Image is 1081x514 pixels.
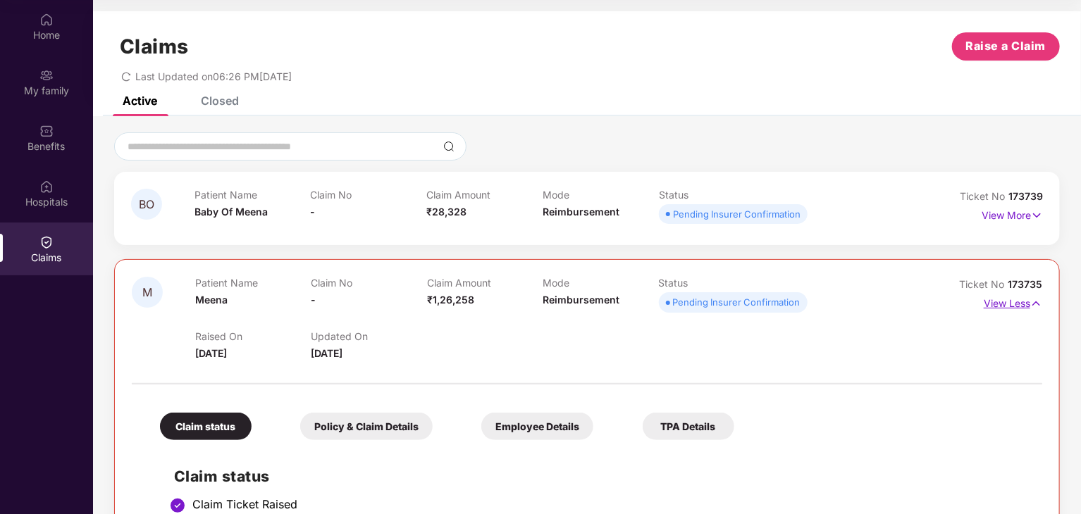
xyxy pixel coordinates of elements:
span: Meena [195,294,228,306]
div: Claim Ticket Raised [192,497,1028,511]
img: svg+xml;base64,PHN2ZyBpZD0iQ2xhaW0iIHhtbG5zPSJodHRwOi8vd3d3LnczLm9yZy8yMDAwL3N2ZyIgd2lkdGg9IjIwIi... [39,235,54,249]
img: svg+xml;base64,PHN2ZyBpZD0iSG9tZSIgeG1sbnM9Imh0dHA6Ly93d3cudzMub3JnLzIwMDAvc3ZnIiB3aWR0aD0iMjAiIG... [39,13,54,27]
p: Mode [543,189,659,201]
span: Last Updated on 06:26 PM[DATE] [135,70,292,82]
img: svg+xml;base64,PHN2ZyB4bWxucz0iaHR0cDovL3d3dy53My5vcmcvMjAwMC9zdmciIHdpZHRoPSIxNyIgaGVpZ2h0PSIxNy... [1030,296,1042,311]
h1: Claims [120,35,189,58]
img: svg+xml;base64,PHN2ZyBpZD0iQmVuZWZpdHMiIHhtbG5zPSJodHRwOi8vd3d3LnczLm9yZy8yMDAwL3N2ZyIgd2lkdGg9Ij... [39,124,54,138]
div: TPA Details [643,413,734,440]
div: Pending Insurer Confirmation [673,207,801,221]
p: Patient Name [195,277,311,289]
p: Claim Amount [427,277,543,289]
p: Patient Name [194,189,311,201]
p: Updated On [311,330,426,342]
img: svg+xml;base64,PHN2ZyB3aWR0aD0iMjAiIGhlaWdodD0iMjAiIHZpZXdCb3g9IjAgMCAyMCAyMCIgZmlsbD0ibm9uZSIgeG... [39,68,54,82]
p: Status [659,189,775,201]
span: Reimbursement [543,294,619,306]
div: Closed [201,94,239,108]
div: Policy & Claim Details [300,413,433,440]
span: 173739 [1008,190,1043,202]
img: svg+xml;base64,PHN2ZyBpZD0iU2VhcmNoLTMyeDMyIiB4bWxucz0iaHR0cDovL3d3dy53My5vcmcvMjAwMC9zdmciIHdpZH... [443,141,455,152]
span: - [311,206,316,218]
p: Claim Amount [426,189,543,201]
span: redo [121,70,131,82]
img: svg+xml;base64,PHN2ZyBpZD0iSG9zcGl0YWxzIiB4bWxucz0iaHR0cDovL3d3dy53My5vcmcvMjAwMC9zdmciIHdpZHRoPS... [39,180,54,194]
button: Raise a Claim [952,32,1060,61]
span: [DATE] [195,347,227,359]
span: ₹1,26,258 [427,294,474,306]
span: M [142,287,152,299]
div: Pending Insurer Confirmation [673,295,801,309]
p: Status [659,277,774,289]
div: Claim status [160,413,252,440]
h2: Claim status [174,465,1028,488]
span: Baby Of Meena [194,206,268,218]
span: Ticket No [960,190,1008,202]
span: Reimbursement [543,206,619,218]
span: Raise a Claim [966,37,1046,55]
img: svg+xml;base64,PHN2ZyB4bWxucz0iaHR0cDovL3d3dy53My5vcmcvMjAwMC9zdmciIHdpZHRoPSIxNyIgaGVpZ2h0PSIxNy... [1031,208,1043,223]
span: Ticket No [959,278,1008,290]
span: 173735 [1008,278,1042,290]
span: BO [139,199,154,211]
p: Claim No [311,277,426,289]
div: Active [123,94,157,108]
img: svg+xml;base64,PHN2ZyBpZD0iU3RlcC1Eb25lLTMyeDMyIiB4bWxucz0iaHR0cDovL3d3dy53My5vcmcvMjAwMC9zdmciIH... [169,497,186,514]
div: Employee Details [481,413,593,440]
p: View More [982,204,1043,223]
span: [DATE] [311,347,342,359]
span: ₹28,328 [426,206,467,218]
span: - [311,294,316,306]
p: Raised On [195,330,311,342]
p: View Less [984,292,1042,311]
p: Claim No [311,189,427,201]
p: Mode [543,277,658,289]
